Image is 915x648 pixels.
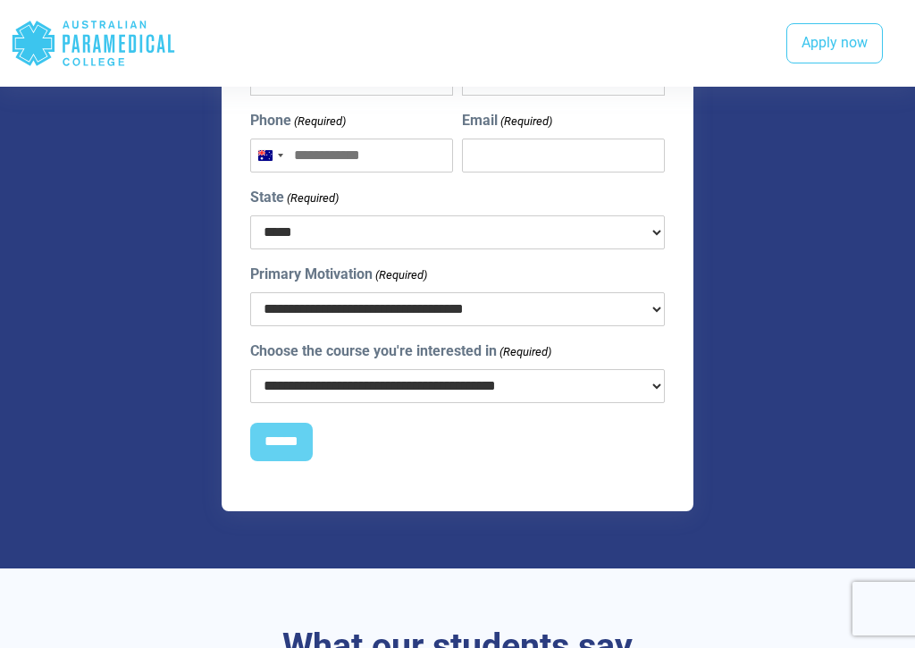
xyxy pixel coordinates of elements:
label: Primary Motivation [250,264,427,285]
label: State [250,187,339,208]
span: (Required) [499,113,552,130]
label: Phone [250,110,346,131]
button: Selected country [251,139,289,172]
span: (Required) [286,189,340,207]
label: Choose the course you're interested in [250,341,551,362]
a: Apply now [786,23,883,64]
span: (Required) [293,113,347,130]
span: (Required) [374,266,428,284]
div: Australian Paramedical College [11,14,176,72]
label: Email [462,110,552,131]
span: (Required) [499,343,552,361]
